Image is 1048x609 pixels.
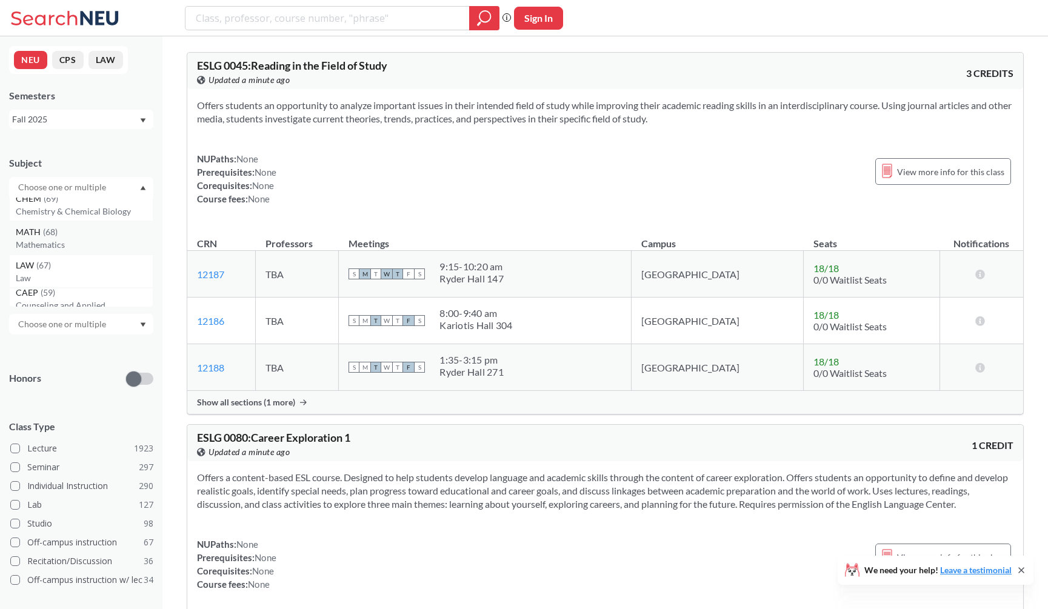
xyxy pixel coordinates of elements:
span: S [349,362,359,373]
span: Updated a minute ago [209,73,290,87]
th: Meetings [339,225,632,251]
span: ( 67 ) [36,260,51,270]
span: 36 [144,554,153,568]
div: Fall 2025Dropdown arrow [9,110,153,129]
span: Class Type [9,420,153,433]
div: Show all sections (1 more) [187,391,1023,414]
span: None [255,167,276,178]
span: 1 CREDIT [972,439,1013,452]
div: CRN [197,237,217,250]
span: T [370,268,381,279]
label: Lecture [10,441,153,456]
span: 3 CREDITS [966,67,1013,80]
p: Mathematics [16,239,153,251]
span: W [381,362,392,373]
span: S [349,268,359,279]
a: 12186 [197,315,224,327]
span: 18 / 18 [813,262,839,274]
a: Leave a testimonial [940,565,1012,575]
span: M [359,268,370,279]
button: Sign In [514,7,563,30]
span: T [370,362,381,373]
input: Choose one or multiple [12,317,114,331]
span: 1923 [134,442,153,455]
span: Show all sections (1 more) [197,397,295,408]
span: ESLG 0045 : Reading in the Field of Study [197,59,387,72]
label: Lab [10,497,153,513]
span: None [236,153,258,164]
span: 67 [144,536,153,549]
div: Kariotis Hall 304 [439,319,512,331]
span: MATH [16,225,43,239]
div: Ryder Hall 271 [439,366,504,378]
p: Law [16,272,153,284]
div: Dropdown arrow [9,314,153,334]
span: T [392,315,403,326]
span: 0/0 Waitlist Seats [813,274,887,285]
td: [GEOGRAPHIC_DATA] [632,298,804,344]
span: F [403,268,414,279]
span: S [349,315,359,326]
a: 12188 [197,362,224,373]
div: Fall 2025 [12,113,139,126]
label: Individual Instruction [10,478,153,494]
span: We need your help! [864,566,1012,574]
span: 127 [139,498,153,511]
label: Off-campus instruction [10,534,153,550]
span: ( 59 ) [41,287,55,298]
div: NUPaths: Prerequisites: Corequisites: Course fees: [197,537,276,591]
span: S [414,268,425,279]
svg: magnifying glass [477,10,492,27]
span: W [381,268,392,279]
span: T [392,268,403,279]
td: [GEOGRAPHIC_DATA] [632,251,804,298]
th: Notifications [940,225,1023,251]
span: Updated a minute ago [209,445,290,459]
span: None [248,579,270,590]
div: 9:15 - 10:20 am [439,261,504,273]
div: Ryder Hall 147 [439,273,504,285]
span: ( 69 ) [44,193,58,204]
span: F [403,315,414,326]
span: 0/0 Waitlist Seats [813,321,887,332]
p: Honors [9,371,41,385]
a: 12187 [197,268,224,280]
span: CAEP [16,286,41,299]
span: S [414,315,425,326]
td: TBA [256,344,339,391]
span: F [403,362,414,373]
span: 297 [139,461,153,474]
div: Subject [9,156,153,170]
span: ( 68 ) [43,227,58,237]
p: Chemistry & Chemical Biology [16,205,153,218]
button: NEU [14,51,47,69]
th: Professors [256,225,339,251]
input: Class, professor, course number, "phrase" [195,8,461,28]
span: None [236,539,258,550]
svg: Dropdown arrow [140,118,146,123]
div: NUPaths: Prerequisites: Corequisites: Course fees: [197,152,276,205]
span: S [414,362,425,373]
span: 290 [139,479,153,493]
label: Seminar [10,459,153,475]
span: None [252,180,274,191]
span: W [381,315,392,326]
div: 1:35 - 3:15 pm [439,354,504,366]
th: Seats [804,225,940,251]
span: View more info for this class [897,164,1004,179]
span: 18 / 18 [813,356,839,367]
span: ESLG 0080 : Career Exploration 1 [197,431,350,444]
span: M [359,362,370,373]
div: magnifying glass [469,6,499,30]
input: Choose one or multiple [12,180,114,195]
span: None [255,552,276,563]
span: CHEM [16,192,44,205]
td: TBA [256,251,339,298]
svg: Dropdown arrow [140,185,146,190]
td: [GEOGRAPHIC_DATA] [632,344,804,391]
section: Offers students an opportunity to analyze important issues in their intended field of study while... [197,99,1013,125]
span: View more info for this class [897,550,1004,565]
span: None [252,565,274,576]
span: LAW [16,259,36,272]
label: Recitation/Discussion [10,553,153,569]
